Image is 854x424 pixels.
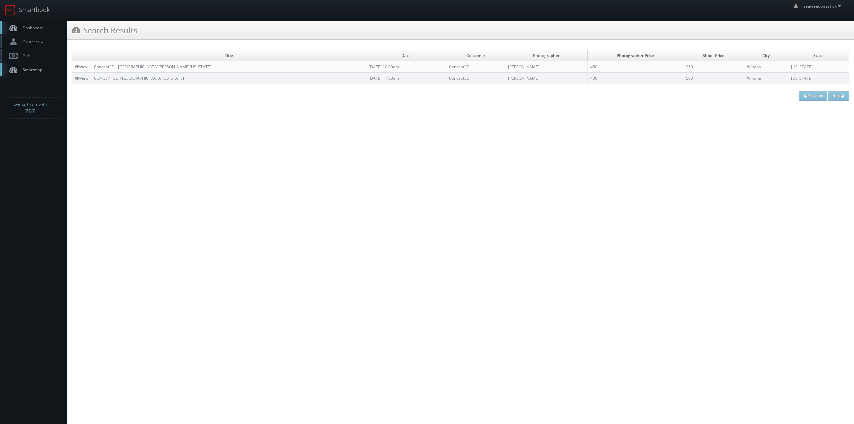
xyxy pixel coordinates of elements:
[505,50,588,61] td: Photographer
[505,73,588,84] td: [PERSON_NAME]
[588,50,683,61] td: Photographer Price
[803,3,843,9] span: seaweedonastick
[683,50,744,61] td: Shoot Price
[744,61,788,73] td: Winona
[72,24,137,36] h3: Search Results
[788,50,849,61] td: State
[588,61,683,73] td: 450
[19,25,43,31] span: Dashboard
[25,107,35,115] strong: 267
[91,50,366,61] td: Title
[19,53,31,59] span: Bids
[446,61,505,73] td: Concept3D
[94,64,211,70] a: Concept3D - [GEOGRAPHIC_DATA][PERSON_NAME][US_STATE]
[505,61,588,73] td: [PERSON_NAME]
[75,75,88,81] a: View
[19,39,45,45] span: Contacts
[5,5,16,16] img: smartbook-logo.png
[366,61,446,73] td: [DATE] 10:00am
[75,64,88,70] a: View
[683,61,744,73] td: 950
[744,50,788,61] td: City
[744,73,788,84] td: Winona
[366,73,446,84] td: [DATE] 11:00am
[19,67,42,73] span: Smartmap
[446,73,505,84] td: Concept3D
[14,101,47,108] span: Events this month
[588,73,683,84] td: 400
[788,73,849,84] td: [US_STATE]
[683,73,744,84] td: 500
[366,50,446,61] td: Date
[446,50,505,61] td: Customer
[788,61,849,73] td: [US_STATE]
[94,75,184,81] a: CONCEPT 3D - [GEOGRAPHIC_DATA][US_STATE]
